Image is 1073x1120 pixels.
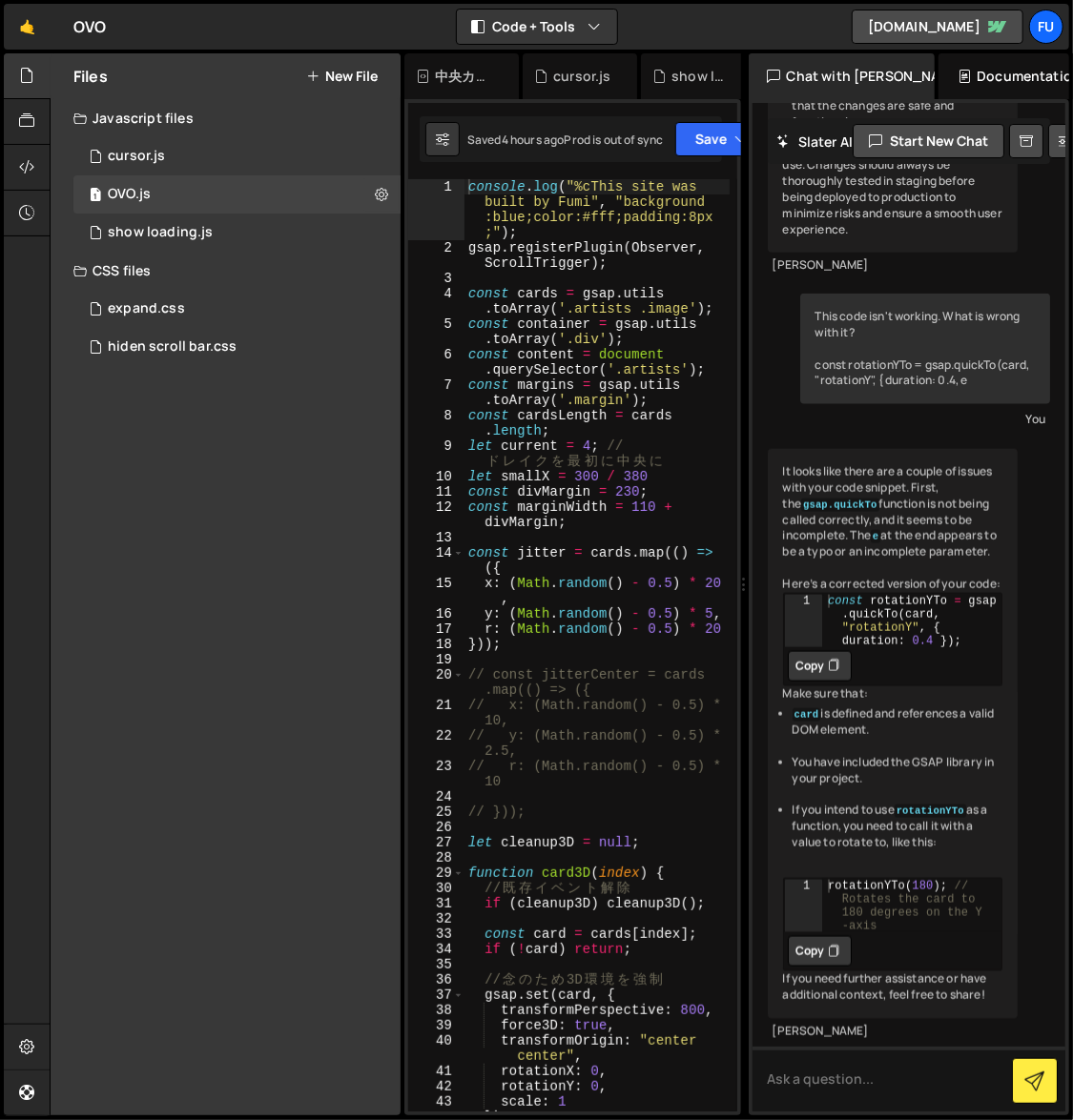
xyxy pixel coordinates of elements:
[408,759,464,789] div: 23
[51,252,401,290] div: CSS files
[408,1033,464,1064] div: 40
[408,698,464,728] div: 21
[408,728,464,759] div: 22
[408,240,464,271] div: 2
[800,294,1051,404] div: This code isn't working. What is wrong with it? const rotationYTo = gsap.quickTo(card, "rotationY...
[939,53,1069,99] div: Documentation
[788,651,852,682] button: Copy
[108,224,213,241] div: show loading.js
[408,972,464,988] div: 36
[408,865,464,881] div: 29
[852,10,1023,44] a: [DOMAIN_NAME]
[671,67,733,86] div: show loading.js
[773,257,1014,274] div: [PERSON_NAME]
[73,328,401,366] div: 17267/47816.css
[408,484,464,499] div: 11
[108,148,165,165] div: cursor.js
[853,124,1004,158] button: Start new chat
[408,545,464,576] div: 14
[408,957,464,972] div: 35
[408,896,464,911] div: 31
[502,132,565,148] div: 4 hours ago
[408,927,464,942] div: 33
[801,499,879,512] code: gsap.quickTo
[408,408,464,438] div: 8
[73,290,401,328] div: 17267/47820.css
[408,469,464,484] div: 10
[408,942,464,957] div: 34
[408,179,464,240] div: 1
[553,67,610,86] div: cursor.js
[408,820,464,835] div: 26
[408,1094,464,1110] div: 43
[73,15,106,38] div: OVO
[785,595,822,648] div: 1
[51,99,401,137] div: Javascript files
[793,706,1003,739] li: is defined and references a valid DOM element.
[408,347,464,377] div: 6
[90,189,101,204] span: 1
[408,789,464,804] div: 24
[408,637,464,652] div: 18
[4,4,51,50] a: 🤙
[408,1064,464,1079] div: 41
[408,667,464,698] div: 20
[777,132,854,151] h2: Slater AI
[408,316,464,347] div: 5
[788,936,852,967] button: Copy
[895,804,966,818] code: rotationYTo
[793,803,1003,850] li: If you intend to use as a function, you need to call it with a value to rotate to, like this:
[675,122,768,156] button: Save
[306,69,378,84] button: New File
[408,621,464,637] div: 17
[408,988,464,1003] div: 37
[408,377,464,408] div: 7
[408,881,464,896] div: 30
[408,652,464,667] div: 19
[408,804,464,820] div: 25
[467,132,565,148] div: Saved
[408,911,464,927] div: 32
[408,850,464,865] div: 28
[457,10,617,44] button: Code + Tools
[108,300,185,317] div: expand.css
[73,214,401,252] div: 17267/48011.js
[108,338,237,356] div: hiden scroll bar.css
[408,606,464,621] div: 16
[408,438,464,469] div: 9
[435,67,496,86] div: 中央カードゆらゆら.js
[785,880,822,933] div: 1
[408,1018,464,1033] div: 39
[408,1079,464,1094] div: 42
[768,449,1019,1019] div: It looks like there are a couple of issues with your code snippet. First, the function is not bei...
[408,576,464,606] div: 15
[408,271,464,286] div: 3
[73,66,108,87] h2: Files
[1029,10,1063,44] a: Fu
[108,186,151,203] div: OVO.js
[793,755,1003,787] li: You have included the GSAP library in your project.
[793,708,821,722] code: card
[408,286,464,316] div: 4
[408,835,464,850] div: 27
[773,1024,1014,1040] div: [PERSON_NAME]
[408,530,464,545] div: 13
[805,409,1046,429] div: You
[408,1003,464,1018] div: 38
[871,530,880,543] code: e
[73,137,401,175] div: 17267/48012.js
[565,132,664,148] div: Prod is out of sync
[749,53,936,99] div: Chat with [PERSON_NAME]
[73,175,401,214] div: 17267/47848.js
[408,499,464,530] div: 12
